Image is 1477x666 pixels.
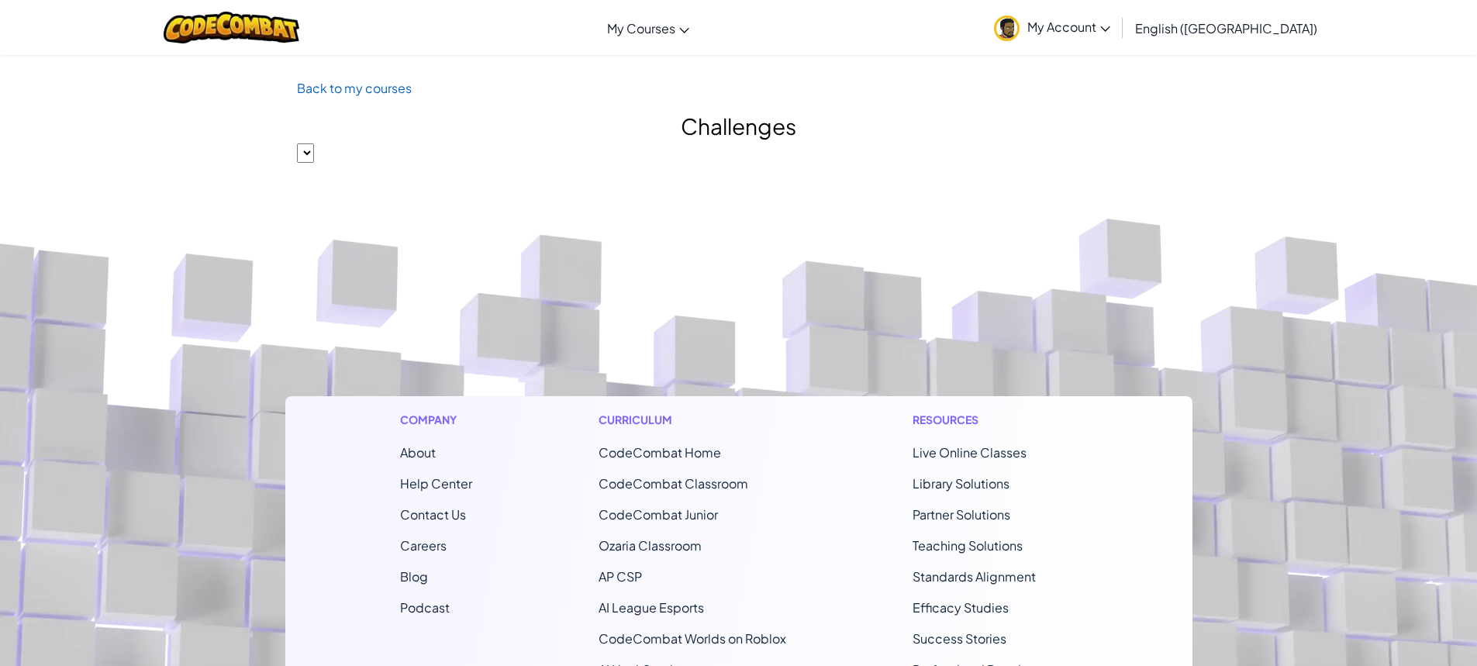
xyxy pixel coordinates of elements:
[1135,20,1317,36] span: English ([GEOGRAPHIC_DATA])
[913,475,1009,492] a: Library Solutions
[400,412,472,428] h1: Company
[913,537,1023,554] a: Teaching Solutions
[400,444,436,461] a: About
[599,475,748,492] a: CodeCombat Classroom
[297,80,412,96] a: Back to my courses
[1127,7,1325,49] a: English ([GEOGRAPHIC_DATA])
[599,444,721,461] span: CodeCombat Home
[400,537,447,554] a: Careers
[607,20,675,36] span: My Courses
[599,630,786,647] a: CodeCombat Worlds on Roblox
[400,475,472,492] a: Help Center
[164,12,299,43] img: CodeCombat logo
[913,412,1078,428] h1: Resources
[599,506,718,523] a: CodeCombat Junior
[913,568,1036,585] a: Standards Alignment
[599,412,786,428] h1: Curriculum
[400,506,466,523] span: Contact Us
[599,7,697,49] a: My Courses
[994,16,1020,41] img: avatar
[297,110,1181,143] h2: Challenges
[913,506,1010,523] a: Partner Solutions
[400,568,428,585] a: Blog
[1027,19,1110,35] span: My Account
[913,444,1027,461] a: Live Online Classes
[913,599,1009,616] a: Efficacy Studies
[599,537,702,554] a: Ozaria Classroom
[913,630,1006,647] a: Success Stories
[986,3,1118,52] a: My Account
[599,599,704,616] a: AI League Esports
[599,568,642,585] a: AP CSP
[400,599,450,616] a: Podcast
